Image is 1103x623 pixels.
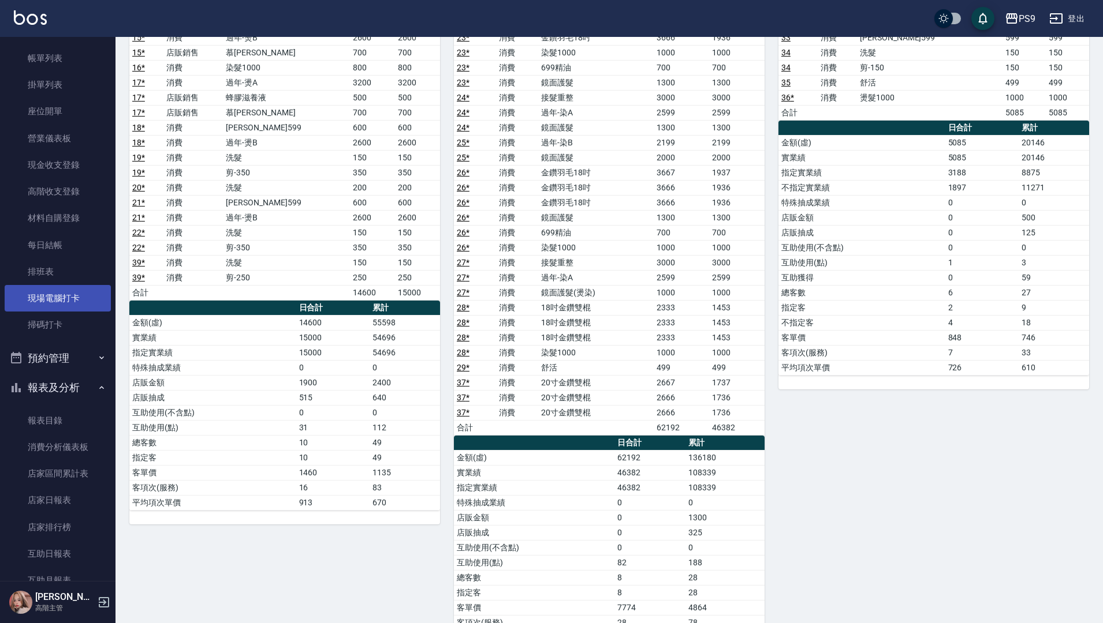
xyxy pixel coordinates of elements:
td: 指定實業績 [129,345,296,360]
td: 剪-350 [223,165,350,180]
td: 33 [1019,345,1089,360]
a: 排班表 [5,258,111,285]
td: 1300 [709,75,765,90]
td: 2599 [654,105,709,120]
td: 店販抽成 [129,390,296,405]
td: 0 [370,360,440,375]
td: 消費 [496,240,538,255]
td: 3000 [654,90,709,105]
td: 2333 [654,315,709,330]
td: 慕[PERSON_NAME] [223,45,350,60]
p: 高階主管 [35,603,94,613]
td: 2599 [709,105,765,120]
td: 消費 [496,330,538,345]
td: 1937 [709,165,765,180]
td: 599 [1046,30,1089,45]
td: 20146 [1019,150,1089,165]
td: 1000 [709,285,765,300]
td: 610 [1019,360,1089,375]
td: 金鑽羽毛18吋 [538,180,654,195]
td: 1936 [709,30,765,45]
td: 848 [945,330,1019,345]
td: 消費 [496,360,538,375]
td: 洗髮 [223,150,350,165]
a: 消費分析儀表板 [5,434,111,460]
td: 3188 [945,165,1019,180]
td: 3 [1019,255,1089,270]
td: 5085 [1003,105,1046,120]
td: 250 [395,270,440,285]
td: 15000 [296,330,370,345]
td: 350 [350,165,395,180]
td: 舒活 [538,360,654,375]
td: 鏡面護髮 [538,75,654,90]
td: 2600 [395,210,440,225]
td: 800 [350,60,395,75]
td: 鏡面護髮 [538,210,654,225]
td: 125 [1019,225,1089,240]
td: 1453 [709,330,765,345]
td: 2600 [350,30,395,45]
a: 34 [781,63,791,72]
td: 3000 [709,255,765,270]
td: 客項次(服務) [778,345,945,360]
td: 15000 [296,345,370,360]
td: 11271 [1019,180,1089,195]
td: 9 [1019,300,1089,315]
td: 3000 [709,90,765,105]
td: 剪-150 [857,60,1003,75]
td: 150 [350,150,395,165]
td: 1300 [654,75,709,90]
td: 1000 [709,45,765,60]
td: 店販金額 [778,210,945,225]
td: 特殊抽成業績 [778,195,945,210]
td: 消費 [496,315,538,330]
td: 499 [1046,75,1089,90]
td: 洗髮 [857,45,1003,60]
td: 150 [350,255,395,270]
td: 1000 [654,240,709,255]
td: 消費 [163,150,223,165]
td: 699精油 [538,60,654,75]
a: 營業儀表板 [5,125,111,152]
a: 座位開單 [5,98,111,125]
td: 消費 [163,180,223,195]
td: 27 [1019,285,1089,300]
td: 0 [1019,195,1089,210]
button: PS9 [1000,7,1040,31]
td: 1300 [654,210,709,225]
td: [PERSON_NAME]599 [223,120,350,135]
th: 累計 [370,301,440,316]
td: 150 [1046,45,1089,60]
td: 3667 [654,165,709,180]
td: 18 [1019,315,1089,330]
td: 染髮1000 [223,60,350,75]
td: 剪-350 [223,240,350,255]
td: 接髮重整 [538,90,654,105]
td: 1897 [945,180,1019,195]
td: 過年-燙B [223,210,350,225]
td: 1000 [709,345,765,360]
a: 店家排行榜 [5,514,111,541]
td: 8875 [1019,165,1089,180]
td: 客單價 [778,330,945,345]
td: 3200 [395,75,440,90]
td: 599 [1003,30,1046,45]
td: 600 [350,195,395,210]
td: 總客數 [778,285,945,300]
td: 消費 [496,270,538,285]
td: 消費 [496,390,538,405]
td: 鏡面護髮(燙染) [538,285,654,300]
td: 2600 [395,30,440,45]
td: 5085 [945,150,1019,165]
td: 600 [350,120,395,135]
td: 過年-染A [538,105,654,120]
td: 染髮1000 [538,345,654,360]
td: 350 [395,165,440,180]
td: 55598 [370,315,440,330]
td: 54696 [370,345,440,360]
td: 3666 [654,180,709,195]
td: 700 [654,60,709,75]
td: 150 [1003,45,1046,60]
td: 金額(虛) [778,135,945,150]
